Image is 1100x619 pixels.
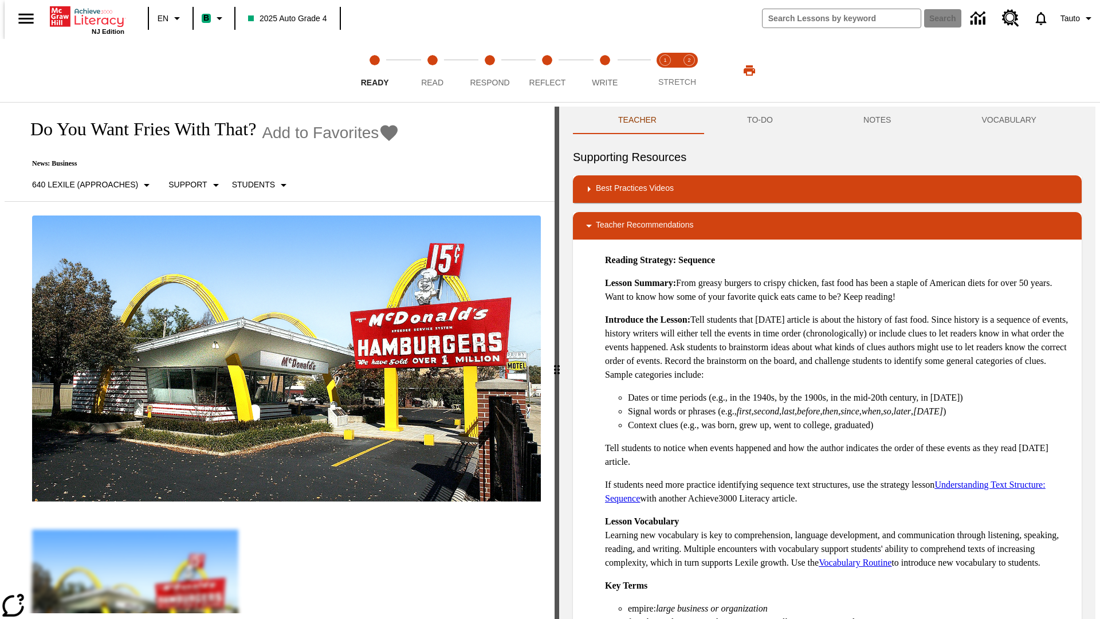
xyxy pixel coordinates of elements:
em: when [862,406,881,416]
strong: Lesson Summary: [605,278,676,288]
div: Press Enter or Spacebar and then press right and left arrow keys to move the slider [555,107,559,619]
span: NJ Edition [92,28,124,35]
div: Home [50,4,124,35]
li: empire: [628,602,1072,616]
em: [DATE] [913,406,943,416]
button: Profile/Settings [1056,8,1100,29]
li: Dates or time periods (e.g., in the 1940s, by the 1900s, in the mid-20th century, in [DATE]) [628,391,1072,405]
input: search field [763,9,921,28]
em: later [894,406,911,416]
p: 640 Lexile (Approaches) [32,179,138,191]
span: Tauto [1060,13,1080,25]
p: Teacher Recommendations [596,219,693,233]
button: Open side menu [9,2,43,36]
p: If students need more practice identifying sequence text structures, use the strategy lesson with... [605,478,1072,506]
a: Data Center [964,3,995,34]
p: Support [168,179,207,191]
a: Resource Center, Will open in new tab [995,3,1026,34]
em: then [822,406,838,416]
em: before [797,406,820,416]
a: Notifications [1026,3,1056,33]
button: Write step 5 of 5 [572,39,638,102]
em: so [883,406,891,416]
button: TO-DO [702,107,818,134]
span: STRETCH [658,77,696,87]
strong: Introduce the Lesson: [605,315,690,324]
strong: Reading Strategy: [605,255,676,265]
em: large business or organization [656,604,768,613]
text: 2 [687,57,690,63]
em: last [781,406,795,416]
span: Read [421,78,443,87]
span: Ready [361,78,389,87]
div: reading [5,107,555,613]
button: Ready step 1 of 5 [341,39,408,102]
button: Language: EN, Select a language [152,8,189,29]
button: Reflect step 4 of 5 [514,39,580,102]
span: Add to Favorites [262,124,379,142]
span: Respond [470,78,509,87]
span: EN [158,13,168,25]
p: Tell students to notice when events happened and how the author indicates the order of these even... [605,441,1072,469]
strong: Key Terms [605,581,647,590]
span: 2025 Auto Grade 4 [248,13,327,25]
div: Teacher Recommendations [573,212,1082,240]
strong: Sequence [678,255,715,265]
h1: Do You Want Fries With That? [18,119,256,140]
h6: Supporting Resources [573,148,1082,166]
em: second [754,406,779,416]
div: activity [559,107,1095,619]
button: Scaffolds, Support [164,175,227,195]
button: VOCABULARY [936,107,1082,134]
li: Signal words or phrases (e.g., , , , , , , , , , ) [628,405,1072,418]
em: first [737,406,752,416]
button: NOTES [818,107,936,134]
li: Context clues (e.g., was born, grew up, went to college, graduated) [628,418,1072,432]
strong: Lesson Vocabulary [605,516,679,526]
button: Boost Class color is mint green. Change class color [197,8,231,29]
p: Students [232,179,275,191]
em: since [840,406,859,416]
div: Best Practices Videos [573,175,1082,203]
button: Teacher [573,107,702,134]
p: Tell students that [DATE] article is about the history of fast food. Since history is a sequence ... [605,313,1072,382]
button: Stretch Read step 1 of 2 [649,39,682,102]
text: 1 [663,57,666,63]
button: Print [731,60,768,81]
button: Read step 2 of 5 [399,39,465,102]
button: Add to Favorites - Do You Want Fries With That? [262,123,399,143]
span: Reflect [529,78,566,87]
a: Understanding Text Structure: Sequence [605,480,1046,503]
p: From greasy burgers to crispy chicken, fast food has been a staple of American diets for over 50 ... [605,276,1072,304]
button: Select Lexile, 640 Lexile (Approaches) [27,175,158,195]
p: News: Business [18,159,399,168]
p: Best Practices Videos [596,182,674,196]
p: Learning new vocabulary is key to comprehension, language development, and communication through ... [605,515,1072,570]
a: Vocabulary Routine [819,558,891,567]
span: B [203,11,209,25]
button: Respond step 3 of 5 [457,39,523,102]
button: Select Student [227,175,295,195]
div: Instructional Panel Tabs [573,107,1082,134]
span: Write [592,78,618,87]
img: One of the first McDonald's stores, with the iconic red sign and golden arches. [32,216,541,502]
button: Stretch Respond step 2 of 2 [673,39,706,102]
